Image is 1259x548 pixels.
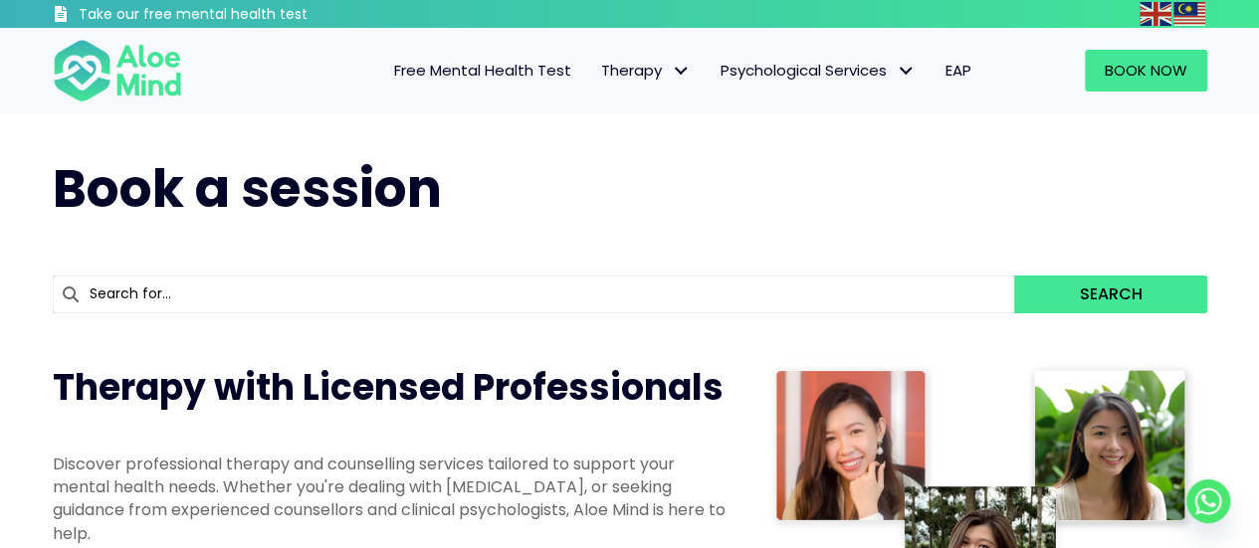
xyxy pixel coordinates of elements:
input: Search for... [53,275,1015,313]
a: Whatsapp [1186,479,1230,523]
span: Book Now [1105,60,1187,81]
img: Aloe mind Logo [53,38,182,103]
p: Discover professional therapy and counselling services tailored to support your mental health nee... [53,453,730,545]
a: TherapyTherapy: submenu [586,50,706,91]
button: Search [1014,275,1206,313]
a: English [1140,2,1173,25]
span: Therapy: submenu [667,57,696,86]
img: ms [1173,2,1205,26]
nav: Menu [208,50,986,91]
span: Psychological Services [721,60,916,81]
a: EAP [931,50,986,91]
span: Therapy with Licensed Professionals [53,362,724,413]
span: Psychological Services: submenu [892,57,921,86]
a: Psychological ServicesPsychological Services: submenu [706,50,931,91]
span: Free Mental Health Test [394,60,571,81]
span: Book a session [53,152,442,225]
a: Book Now [1085,50,1207,91]
h3: Take our free mental health test [79,5,414,25]
img: en [1140,2,1171,26]
a: Take our free mental health test [53,5,414,28]
span: EAP [945,60,971,81]
a: Free Mental Health Test [379,50,586,91]
a: Malay [1173,2,1207,25]
span: Therapy [601,60,691,81]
